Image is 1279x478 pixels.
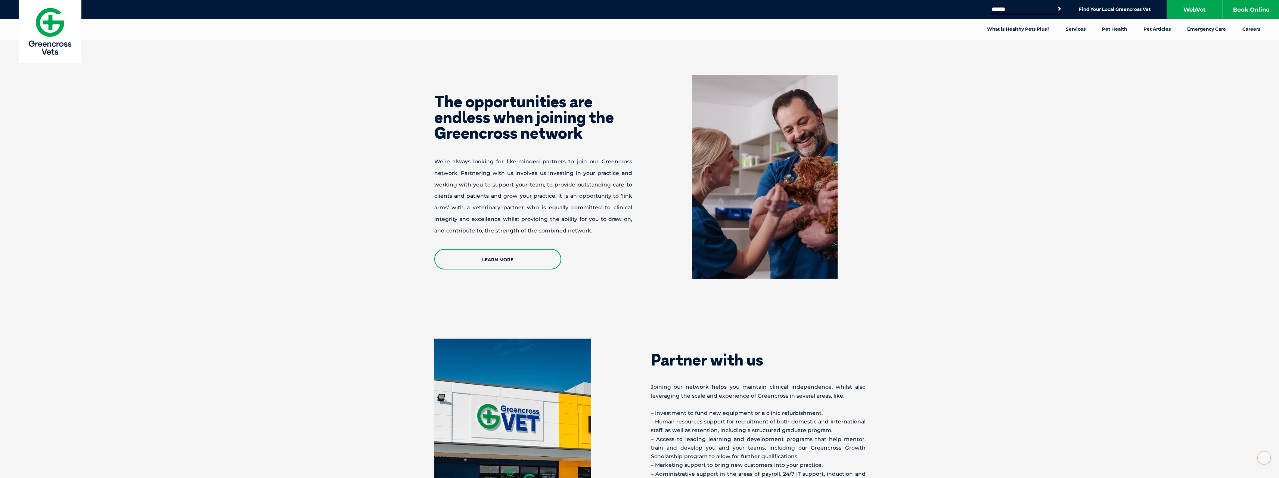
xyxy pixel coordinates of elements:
h2: The opportunities are endless when joining the Greencross network [434,94,632,141]
a: Emergency Care [1179,19,1234,40]
a: Pet Health [1094,19,1135,40]
a: Learn More [434,249,561,269]
img: A vet holding a puppy while a nurse gives the dog a treat [692,75,838,279]
a: Pet Articles [1135,19,1179,40]
a: Find Your Local Greencross Vet [1079,6,1151,12]
p: Joining our network helps you maintain clinical independence, whilst also leveraging the scale an... [651,383,866,400]
p: We’re always looking for like-minded partners to join our Greencross network. Partnering with us ... [434,156,632,237]
h2: Partner with us [651,352,866,368]
a: What is Healthy Pets Plus? [979,19,1058,40]
a: Careers [1234,19,1269,40]
button: Search [1056,5,1063,13]
a: Services [1058,19,1094,40]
